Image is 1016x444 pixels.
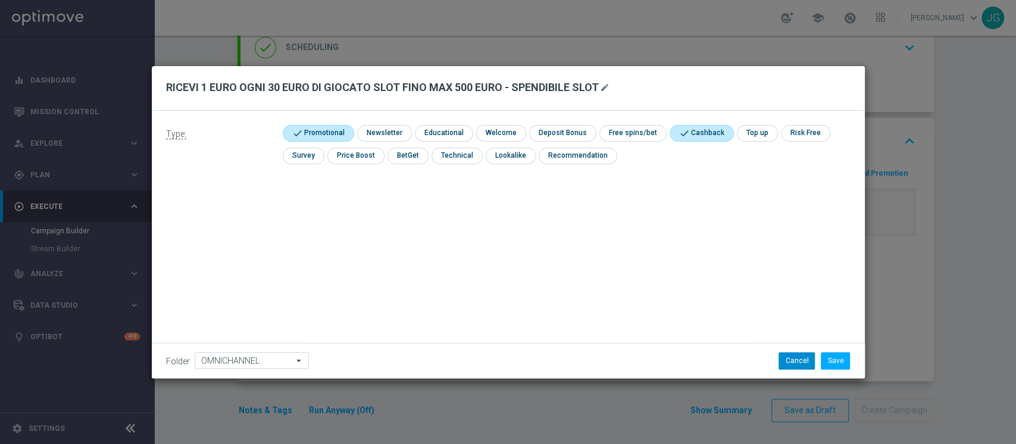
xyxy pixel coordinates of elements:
[293,353,305,368] i: arrow_drop_down
[166,357,190,367] label: Folder
[166,80,599,95] h2: RICEVI 1 EURO OGNI 30 EURO DI GIOCATO SLOT FINO MAX 500 EURO - SPENDIBILE SLOT
[599,80,614,95] button: mode_edit
[600,83,609,92] i: mode_edit
[821,352,850,369] button: Save
[779,352,815,369] button: Cancel
[166,129,186,139] span: Type:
